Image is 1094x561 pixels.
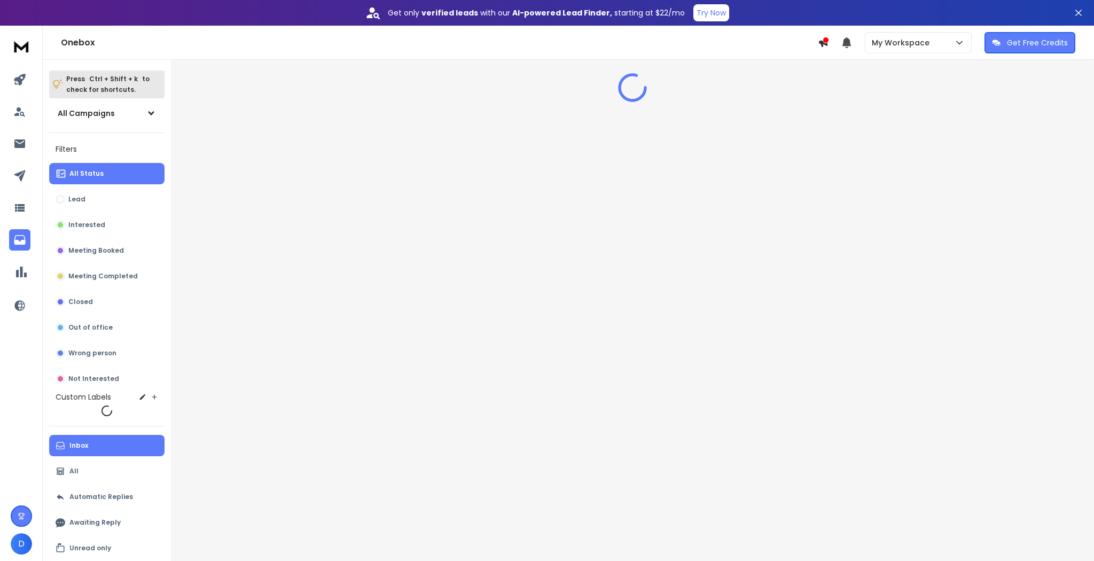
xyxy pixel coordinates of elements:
[49,103,165,124] button: All Campaigns
[388,7,685,18] p: Get only with our starting at $22/mo
[693,4,729,21] button: Try Now
[49,163,165,184] button: All Status
[49,240,165,261] button: Meeting Booked
[61,36,818,49] h1: Onebox
[512,7,612,18] strong: AI-powered Lead Finder,
[11,533,32,555] button: D
[68,246,124,255] p: Meeting Booked
[49,486,165,508] button: Automatic Replies
[49,214,165,236] button: Interested
[56,392,111,402] h3: Custom Labels
[69,544,111,552] p: Unread only
[88,73,139,85] span: Ctrl + Shift + k
[66,74,150,95] p: Press to check for shortcuts.
[984,32,1075,53] button: Get Free Credits
[49,461,165,482] button: All
[68,349,116,357] p: Wrong person
[1007,37,1068,48] p: Get Free Credits
[49,189,165,210] button: Lead
[11,36,32,56] img: logo
[68,298,93,306] p: Closed
[49,435,165,456] button: Inbox
[69,441,88,450] p: Inbox
[49,317,165,338] button: Out of office
[49,291,165,313] button: Closed
[69,493,133,501] p: Automatic Replies
[69,169,104,178] p: All Status
[68,375,119,383] p: Not Interested
[68,323,113,332] p: Out of office
[69,467,79,476] p: All
[68,195,85,204] p: Lead
[68,272,138,280] p: Meeting Completed
[68,221,105,229] p: Interested
[49,537,165,559] button: Unread only
[49,266,165,287] button: Meeting Completed
[58,108,115,119] h1: All Campaigns
[421,7,478,18] strong: verified leads
[872,37,934,48] p: My Workspace
[697,7,726,18] p: Try Now
[49,142,165,157] h3: Filters
[49,368,165,389] button: Not Interested
[49,512,165,533] button: Awaiting Reply
[49,342,165,364] button: Wrong person
[69,518,121,527] p: Awaiting Reply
